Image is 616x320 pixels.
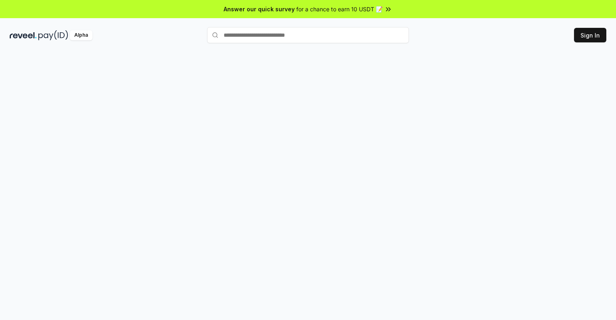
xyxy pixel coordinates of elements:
[70,30,92,40] div: Alpha
[574,28,606,42] button: Sign In
[10,30,37,40] img: reveel_dark
[296,5,383,13] span: for a chance to earn 10 USDT 📝
[224,5,295,13] span: Answer our quick survey
[38,30,68,40] img: pay_id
